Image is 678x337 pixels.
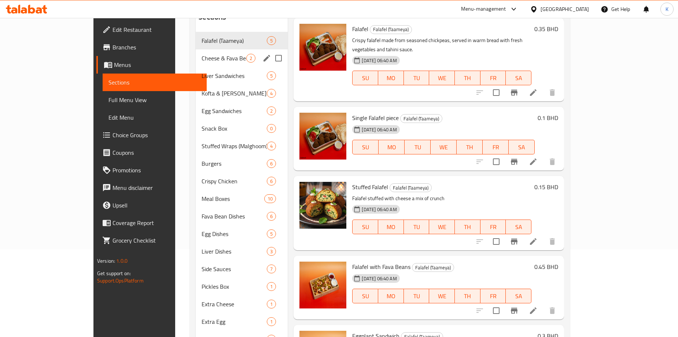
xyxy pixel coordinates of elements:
a: Coverage Report [96,214,207,232]
span: TH [458,222,478,232]
div: items [267,300,276,308]
span: Egg Sandwiches [202,106,267,115]
button: Branch-specific-item [505,84,523,101]
span: Menu disclaimer [113,183,201,192]
button: SA [506,220,531,234]
button: delete [543,153,561,171]
button: SA [506,289,531,303]
span: MO [381,222,401,232]
div: Liver Dishes3 [196,243,288,260]
button: SU [352,140,379,154]
div: Snack Box0 [196,120,288,137]
span: Falafel (Taameya) [390,184,431,192]
span: MO [381,73,401,83]
span: 3 [267,248,276,255]
span: Select to update [489,234,504,249]
button: TU [404,289,430,303]
div: Fava Bean Dishes6 [196,207,288,225]
a: Support.OpsPlatform [97,276,144,285]
span: Select to update [489,154,504,169]
div: items [267,229,276,238]
span: 4 [267,90,276,97]
div: Extra Egg1 [196,313,288,330]
span: TH [458,291,478,302]
span: Burgers [202,159,267,168]
div: [GEOGRAPHIC_DATA] [541,5,589,13]
span: Meal Boxes [202,194,264,203]
span: Menus [114,60,201,69]
button: WE [429,71,455,85]
h6: 0.45 BHD [534,262,558,272]
span: 5 [267,72,276,79]
a: Promotions [96,161,207,179]
div: Falafel (Taameya)5 [196,32,288,49]
span: 1 [267,318,276,325]
button: TH [455,289,480,303]
span: Falafel (Taameya) [370,25,412,34]
span: TU [407,291,427,302]
span: Falafel (Taameya) [202,36,267,45]
span: Get support on: [97,269,131,278]
a: Upsell [96,196,207,214]
button: TU [405,140,431,154]
span: [DATE] 06:40 AM [359,57,399,64]
span: Edit Menu [108,113,201,122]
span: Fava Bean Dishes [202,212,267,221]
span: WE [432,291,452,302]
span: MO [381,291,401,302]
span: Single Falafel piece [352,112,399,123]
span: 2 [247,55,255,62]
button: WE [429,220,455,234]
span: 1.0.0 [116,256,128,266]
span: TH [458,73,478,83]
div: items [246,54,255,63]
span: [DATE] 06:40 AM [359,206,399,213]
div: Meal Boxes10 [196,190,288,207]
span: Falafel with Fava Beans [352,261,410,272]
span: Stuffed Wraps (Malghoom) [202,142,267,150]
span: SA [512,142,532,153]
span: 5 [267,37,276,44]
div: Liver Sandwiches5 [196,67,288,85]
a: Coupons [96,144,207,161]
span: Coupons [113,148,201,157]
img: Falafel with Fava Beans [299,262,346,308]
div: items [267,159,276,168]
button: FR [480,71,506,85]
p: Crispy falafel made from seasoned chickpeas, served in warm bread with fresh vegetables and tahin... [352,36,531,54]
span: [DATE] 06:40 AM [359,126,399,133]
span: Coverage Report [113,218,201,227]
span: MO [382,142,402,153]
span: FR [483,291,503,302]
span: Edit Restaurant [113,25,201,34]
div: Egg Dishes [202,229,267,238]
span: SU [355,222,375,232]
div: items [267,106,276,115]
span: WE [432,73,452,83]
span: SA [509,222,528,232]
button: MO [378,71,404,85]
span: FR [483,73,503,83]
button: edit [261,53,272,64]
span: WE [432,222,452,232]
span: SA [509,73,528,83]
span: TH [460,142,480,153]
span: TU [407,73,427,83]
a: Edit menu item [529,157,538,166]
span: [DATE] 06:40 AM [359,275,399,282]
span: Falafel (Taameya) [401,115,442,123]
span: Extra Egg [202,317,267,326]
button: delete [543,302,561,319]
span: Snack Box [202,124,267,133]
span: Branches [113,43,201,52]
button: MO [378,220,404,234]
span: TU [408,142,428,153]
span: Upsell [113,201,201,210]
img: Falafel [299,24,346,71]
span: Full Menu View [108,96,201,104]
a: Full Menu View [103,91,207,109]
span: 0 [267,125,276,132]
span: Extra Cheese [202,300,267,308]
